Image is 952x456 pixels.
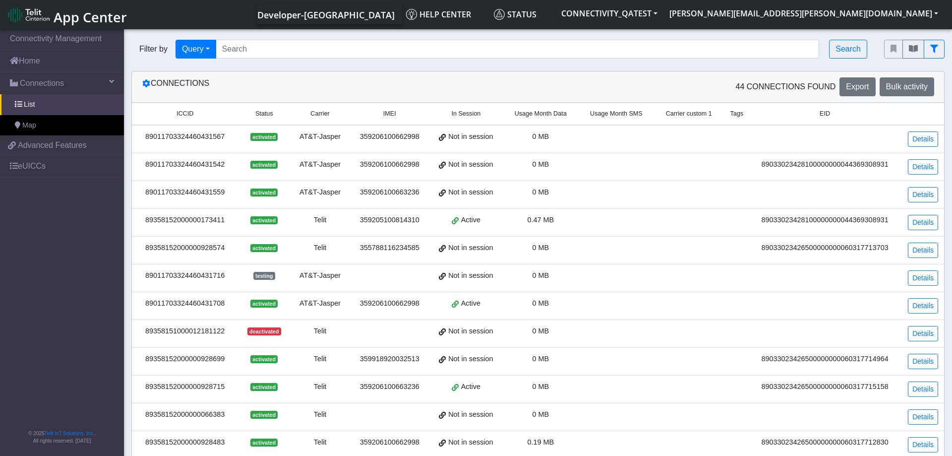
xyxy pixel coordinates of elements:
[663,4,944,22] button: [PERSON_NAME][EMAIL_ADDRESS][PERSON_NAME][DOMAIN_NAME]
[20,77,64,89] span: Connections
[296,270,344,281] div: AT&T-Jasper
[296,437,344,448] div: Telit
[138,326,232,337] div: 89358151000012181122
[138,382,232,392] div: 89358152000000928715
[131,43,176,55] span: Filter by
[356,382,423,392] div: 359206100663236
[846,82,869,91] span: Export
[296,382,344,392] div: Telit
[134,77,538,96] div: Connections
[24,99,35,110] span: List
[532,160,549,168] span: 0 MB
[253,272,275,280] span: testing
[666,109,712,119] span: Carrier custom 1
[908,131,938,147] a: Details
[250,355,278,363] span: activated
[356,159,423,170] div: 359206100662998
[138,187,232,198] div: 89011703324460431559
[250,133,278,141] span: activated
[527,438,554,446] span: 0.19 MB
[908,298,938,314] a: Details
[908,243,938,258] a: Details
[250,439,278,447] span: activated
[250,189,278,196] span: activated
[250,244,278,252] span: activated
[296,243,344,254] div: Telit
[250,161,278,169] span: activated
[138,270,232,281] div: 89011703324460431716
[448,159,493,170] span: Not in session
[22,120,36,131] span: Map
[448,326,493,337] span: Not in session
[532,410,549,418] span: 0 MB
[54,8,127,26] span: App Center
[356,437,423,448] div: 359206100662998
[250,216,278,224] span: activated
[532,132,549,140] span: 0 MB
[257,9,395,21] span: Developer-[GEOGRAPHIC_DATA]
[756,382,894,392] div: 89033023426500000000060317715158
[908,354,938,369] a: Details
[257,4,394,24] a: Your current platform instance
[730,109,743,119] span: Tags
[310,109,329,119] span: Carrier
[880,77,934,96] button: Bulk activity
[756,243,894,254] div: 89033023426500000000060317713703
[908,437,938,453] a: Details
[296,187,344,198] div: AT&T-Jasper
[296,409,344,420] div: Telit
[138,298,232,309] div: 89011703324460431708
[8,4,125,25] a: App Center
[247,327,281,335] span: deactivated
[296,215,344,226] div: Telit
[356,131,423,142] div: 359206100662998
[383,109,396,119] span: IMEI
[494,9,505,20] img: status.svg
[250,383,278,391] span: activated
[490,4,555,24] a: Status
[296,298,344,309] div: AT&T-Jasper
[908,187,938,202] a: Details
[461,215,480,226] span: Active
[296,159,344,170] div: AT&T-Jasper
[448,409,493,420] span: Not in session
[448,243,493,254] span: Not in session
[138,243,232,254] div: 89358152000000928574
[356,243,423,254] div: 355788116234585
[532,299,549,307] span: 0 MB
[756,437,894,448] div: 89033023426500000000060317712830
[532,271,549,279] span: 0 MB
[590,109,643,119] span: Usage Month SMS
[356,298,423,309] div: 359206100662998
[532,327,549,335] span: 0 MB
[45,431,94,436] a: Telit IoT Solutions, Inc.
[8,7,50,23] img: logo-telit-cinterion-gw-new.png
[402,4,490,24] a: Help center
[216,40,820,59] input: Search...
[532,355,549,363] span: 0 MB
[829,40,867,59] button: Search
[176,40,216,59] button: Query
[527,216,554,224] span: 0.47 MB
[296,326,344,337] div: Telit
[886,82,928,91] span: Bulk activity
[515,109,567,119] span: Usage Month Data
[296,131,344,142] div: AT&T-Jasper
[908,215,938,230] a: Details
[461,382,480,392] span: Active
[250,300,278,308] span: activated
[296,354,344,365] div: Telit
[461,298,480,309] span: Active
[908,270,938,286] a: Details
[555,4,663,22] button: CONNECTIVITY_QATEST
[138,159,232,170] div: 89011703324460431542
[138,354,232,365] div: 89358152000000928699
[756,159,894,170] div: 89033023428100000000044369308931
[908,159,938,175] a: Details
[820,109,830,119] span: EID
[756,354,894,365] div: 89033023426500000000060317714964
[884,40,945,59] div: fitlers menu
[448,437,493,448] span: Not in session
[138,437,232,448] div: 89358152000000928483
[356,354,423,365] div: 359918920032513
